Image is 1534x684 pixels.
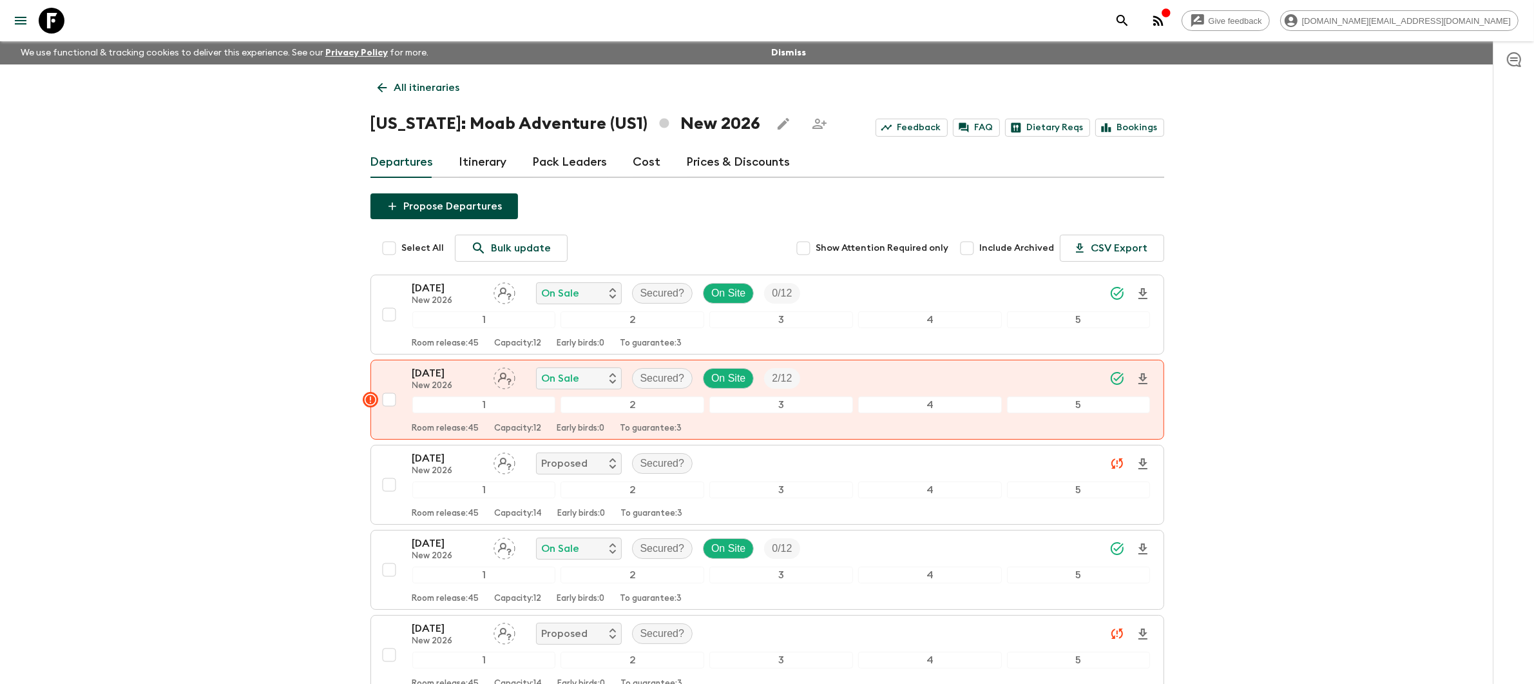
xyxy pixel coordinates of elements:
[980,242,1055,255] span: Include Archived
[703,283,754,304] div: On Site
[8,8,34,34] button: menu
[1135,542,1151,557] svg: Download Onboarding
[772,541,792,556] p: 0 / 12
[412,621,483,636] p: [DATE]
[807,111,832,137] span: Share this itinerary
[370,193,518,219] button: Propose Departures
[709,311,853,328] div: 3
[1135,456,1151,472] svg: Download Onboarding
[764,283,800,304] div: Trip Fill
[1295,16,1518,26] span: [DOMAIN_NAME][EMAIL_ADDRESS][DOMAIN_NAME]
[542,626,588,641] p: Proposed
[494,371,515,382] span: Assign pack leader
[709,482,853,498] div: 3
[876,119,948,137] a: Feedback
[632,283,693,304] div: Secured?
[495,509,542,519] p: Capacity: 14
[325,48,388,57] a: Privacy Policy
[620,594,682,604] p: To guarantee: 3
[711,541,745,556] p: On Site
[640,456,685,471] p: Secured?
[1182,10,1270,31] a: Give feedback
[1109,541,1125,556] svg: Synced Successfully
[533,147,608,178] a: Pack Leaders
[402,242,445,255] span: Select All
[1202,16,1269,26] span: Give feedback
[772,286,792,301] p: 0 / 12
[542,541,580,556] p: On Sale
[1060,235,1164,262] button: CSV Export
[561,567,704,583] div: 2
[858,567,1002,583] div: 4
[557,594,605,604] p: Early birds: 0
[640,626,685,641] p: Secured?
[1135,286,1151,302] svg: Download Onboarding
[459,147,507,178] a: Itinerary
[1109,456,1125,471] svg: Unable to sync - Check prices and secured
[494,627,515,637] span: Assign pack leader
[561,396,704,413] div: 2
[494,542,515,552] span: Assign pack leader
[772,371,792,386] p: 2 / 12
[709,652,853,669] div: 3
[412,311,556,328] div: 1
[370,75,467,101] a: All itineraries
[1109,371,1125,386] svg: Synced Successfully
[1005,119,1090,137] a: Dietary Reqs
[858,396,1002,413] div: 4
[632,623,693,644] div: Secured?
[633,147,661,178] a: Cost
[764,538,800,559] div: Trip Fill
[370,275,1164,355] button: [DATE]New 2026Assign pack leaderOn SaleSecured?On SiteTrip Fill12345Room release:45Capacity:12Ear...
[1109,286,1125,301] svg: Synced Successfully
[640,541,685,556] p: Secured?
[412,536,483,551] p: [DATE]
[953,119,1000,137] a: FAQ
[412,280,483,296] p: [DATE]
[542,456,588,471] p: Proposed
[412,396,556,413] div: 1
[412,466,483,476] p: New 2026
[492,240,551,256] p: Bulk update
[620,338,682,349] p: To guarantee: 3
[370,360,1164,440] button: [DATE]New 2026Assign pack leaderOn SaleSecured?On SiteTrip Fill12345Room release:45Capacity:12Ear...
[558,509,606,519] p: Early birds: 0
[412,424,479,434] p: Room release: 45
[1135,371,1151,387] svg: Download Onboarding
[561,652,704,669] div: 2
[764,368,800,389] div: Trip Fill
[412,338,479,349] p: Room release: 45
[412,594,479,604] p: Room release: 45
[620,424,682,434] p: To guarantee: 3
[495,594,542,604] p: Capacity: 12
[370,445,1164,525] button: [DATE]New 2026Assign pack leaderProposedSecured?12345Room release:45Capacity:14Early birds:0To gu...
[816,242,949,255] span: Show Attention Required only
[1095,119,1164,137] a: Bookings
[370,530,1164,610] button: [DATE]New 2026Assign pack leaderOn SaleSecured?On SiteTrip Fill12345Room release:45Capacity:12Ear...
[412,381,483,391] p: New 2026
[703,368,754,389] div: On Site
[632,368,693,389] div: Secured?
[455,235,568,262] a: Bulk update
[771,111,796,137] button: Edit this itinerary
[703,538,754,559] div: On Site
[1007,482,1151,498] div: 5
[858,482,1002,498] div: 4
[494,286,515,297] span: Assign pack leader
[640,371,685,386] p: Secured?
[542,371,580,386] p: On Sale
[632,538,693,559] div: Secured?
[412,451,483,466] p: [DATE]
[557,424,605,434] p: Early birds: 0
[394,80,460,95] p: All itineraries
[858,652,1002,669] div: 4
[768,44,809,62] button: Dismiss
[495,338,542,349] p: Capacity: 12
[542,286,580,301] p: On Sale
[561,311,704,328] div: 2
[557,338,605,349] p: Early birds: 0
[711,371,745,386] p: On Site
[370,111,760,137] h1: [US_STATE]: Moab Adventure (US1) New 2026
[1007,311,1151,328] div: 5
[561,482,704,498] div: 2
